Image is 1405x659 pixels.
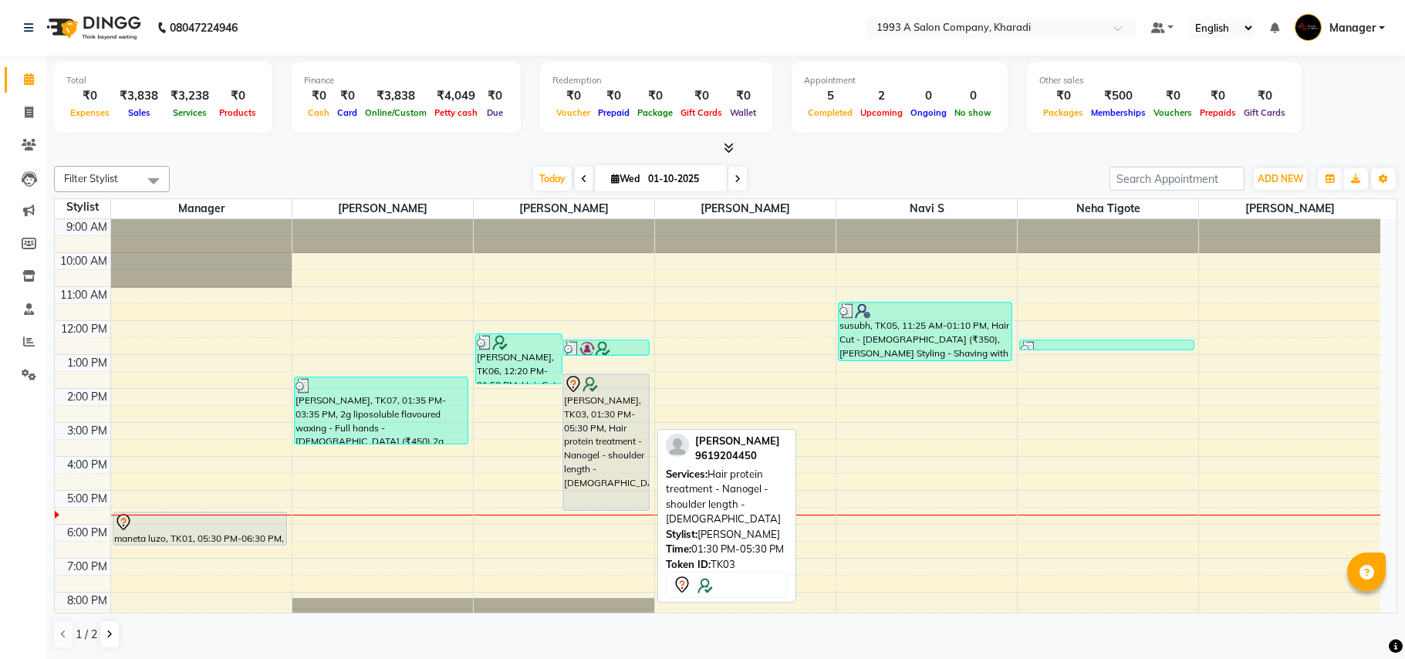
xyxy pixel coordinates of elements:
[64,593,110,609] div: 8:00 PM
[111,199,292,218] span: Manager
[169,107,211,118] span: Services
[66,107,113,118] span: Expenses
[804,107,856,118] span: Completed
[1240,87,1289,105] div: ₹0
[292,199,473,218] span: [PERSON_NAME]
[1018,199,1198,218] span: Neha Tigote
[304,87,333,105] div: ₹0
[215,107,260,118] span: Products
[726,87,760,105] div: ₹0
[666,468,708,480] span: Services:
[726,107,760,118] span: Wallet
[563,340,649,355] div: [PERSON_NAME], TK02, 12:30 PM-01:00 PM, [PERSON_NAME] Styling - [PERSON_NAME] trim with Mustache ...
[1039,87,1087,105] div: ₹0
[39,6,145,49] img: logo
[677,107,726,118] span: Gift Cards
[1150,107,1196,118] span: Vouchers
[1196,87,1240,105] div: ₹0
[655,199,836,218] span: [PERSON_NAME]
[295,377,468,444] div: [PERSON_NAME], TK07, 01:35 PM-03:35 PM, 2g liposoluble flavoured waxing - Full hands - [DEMOGRAPH...
[483,107,507,118] span: Due
[1087,107,1150,118] span: Memberships
[57,253,110,269] div: 10:00 AM
[474,199,654,218] span: [PERSON_NAME]
[839,302,1012,360] div: susubh, TK05, 11:25 AM-01:10 PM, Hair Cut - [DEMOGRAPHIC_DATA] (₹350),[PERSON_NAME] Styling - Sha...
[64,389,110,405] div: 2:00 PM
[1150,87,1196,105] div: ₹0
[804,74,995,87] div: Appointment
[1199,199,1380,218] span: [PERSON_NAME]
[1039,74,1289,87] div: Other sales
[361,107,431,118] span: Online/Custom
[361,87,431,105] div: ₹3,838
[66,74,260,87] div: Total
[76,627,97,643] span: 1 / 2
[113,87,164,105] div: ₹3,838
[695,448,780,464] div: 9619204450
[164,87,215,105] div: ₹3,238
[304,107,333,118] span: Cash
[594,107,633,118] span: Prepaid
[55,199,110,215] div: Stylist
[633,107,677,118] span: Package
[1039,107,1087,118] span: Packages
[1254,168,1307,190] button: ADD NEW
[64,172,118,184] span: Filter Stylist
[552,107,594,118] span: Voucher
[476,334,562,384] div: [PERSON_NAME], TK06, 12:20 PM-01:50 PM, Hair Cut with Wella Hair wash - [DEMOGRAPHIC_DATA] (₹450)...
[333,107,361,118] span: Card
[533,167,572,191] span: Today
[1087,87,1150,105] div: ₹500
[1295,14,1322,41] img: Manager
[643,167,721,191] input: 2025-10-01
[633,87,677,105] div: ₹0
[666,528,697,540] span: Stylist:
[836,199,1017,218] span: Navi S
[215,87,260,105] div: ₹0
[695,434,780,447] span: [PERSON_NAME]
[1340,597,1390,644] iframe: chat widget
[431,87,481,105] div: ₹4,049
[677,87,726,105] div: ₹0
[124,107,154,118] span: Sales
[856,107,907,118] span: Upcoming
[63,219,110,235] div: 9:00 AM
[64,355,110,371] div: 1:00 PM
[64,559,110,575] div: 7:00 PM
[1329,20,1376,36] span: Manager
[666,468,781,526] span: Hair protein treatment - Nanogel - shoulder length - [DEMOGRAPHIC_DATA]
[1109,167,1245,191] input: Search Appointment
[64,525,110,541] div: 6:00 PM
[666,557,788,573] div: TK03
[333,87,361,105] div: ₹0
[64,457,110,473] div: 4:00 PM
[64,423,110,439] div: 3:00 PM
[552,74,760,87] div: Redemption
[563,374,649,510] div: [PERSON_NAME], TK03, 01:30 PM-05:30 PM, Hair protein treatment - Nanogel - shoulder length - [DEM...
[666,527,788,542] div: [PERSON_NAME]
[607,173,643,184] span: Wed
[431,107,481,118] span: Petty cash
[666,542,788,557] div: 01:30 PM-05:30 PM
[666,558,711,570] span: Token ID:
[1020,340,1193,350] div: pragyya, TK04, 12:30 PM-12:45 PM, Threading - Eyebrows - [DEMOGRAPHIC_DATA] (₹70)
[304,74,508,87] div: Finance
[804,87,856,105] div: 5
[1258,173,1303,184] span: ADD NEW
[666,542,691,555] span: Time:
[951,107,995,118] span: No show
[66,87,113,105] div: ₹0
[594,87,633,105] div: ₹0
[113,512,286,545] div: maneta luzo, TK01, 05:30 PM-06:30 PM, Biotop Spa - midback length - [DEMOGRAPHIC_DATA]
[666,434,689,457] img: profile
[170,6,238,49] b: 08047224946
[907,107,951,118] span: Ongoing
[481,87,508,105] div: ₹0
[1240,107,1289,118] span: Gift Cards
[552,87,594,105] div: ₹0
[64,491,110,507] div: 5:00 PM
[57,287,110,303] div: 11:00 AM
[951,87,995,105] div: 0
[856,87,907,105] div: 2
[907,87,951,105] div: 0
